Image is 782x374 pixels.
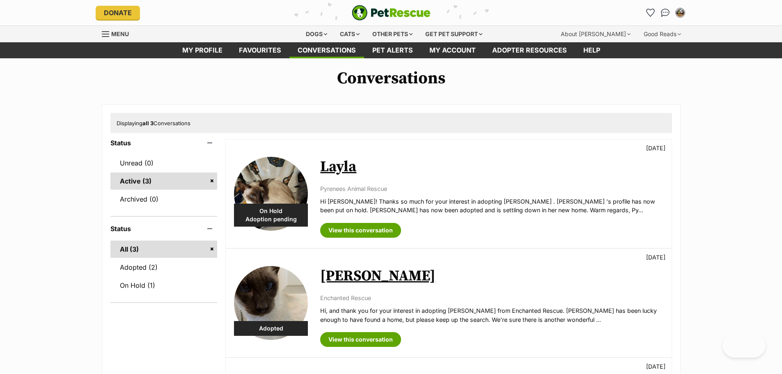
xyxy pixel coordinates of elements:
img: Simon [234,266,308,340]
img: chat-41dd97257d64d25036548639549fe6c8038ab92f7586957e7f3b1b290dea8141.svg [661,9,670,17]
a: Favourites [231,42,289,58]
strong: all 3 [142,120,154,126]
header: Status [110,225,218,232]
div: Good Reads [638,26,687,42]
div: Dogs [300,26,333,42]
div: About [PERSON_NAME] [555,26,636,42]
a: [PERSON_NAME] [320,267,436,285]
div: Get pet support [420,26,488,42]
a: Adopter resources [484,42,575,58]
div: Other pets [367,26,418,42]
button: My account [674,6,687,19]
a: My profile [174,42,231,58]
a: Menu [102,26,135,41]
p: Hi, and thank you for your interest in adopting [PERSON_NAME] from Enchanted Rescue. [PERSON_NAME... [320,306,663,324]
img: logo-e224e6f780fb5917bec1dbf3a21bbac754714ae5b6737aabdf751b685950b380.svg [352,5,431,21]
a: Favourites [644,6,657,19]
span: Menu [111,30,129,37]
p: [DATE] [646,362,665,371]
a: My account [421,42,484,58]
a: View this conversation [320,223,401,238]
a: Adopted (2) [110,259,218,276]
p: Hi [PERSON_NAME]! Thanks so much for your interest in adopting [PERSON_NAME] . [PERSON_NAME] 's p... [320,197,663,215]
a: Donate [96,6,140,20]
img: Layla [234,157,308,231]
a: conversations [289,42,364,58]
a: Active (3) [110,172,218,190]
a: All (3) [110,241,218,258]
div: Cats [334,26,365,42]
a: Pet alerts [364,42,421,58]
div: On Hold [234,204,308,227]
p: Pyrenees Animal Rescue [320,184,663,193]
header: Status [110,139,218,147]
a: Archived (0) [110,190,218,208]
img: Ian Sprawson profile pic [676,9,684,17]
p: [DATE] [646,144,665,152]
a: View this conversation [320,332,401,347]
a: Layla [320,158,356,176]
a: PetRescue [352,5,431,21]
iframe: Help Scout Beacon - Open [722,333,766,358]
a: On Hold (1) [110,277,218,294]
ul: Account quick links [644,6,687,19]
a: Conversations [659,6,672,19]
p: Enchanted Rescue [320,294,663,302]
a: Help [575,42,608,58]
span: Displaying Conversations [117,120,190,126]
div: Adopted [234,321,308,336]
p: [DATE] [646,253,665,262]
span: Adoption pending [234,215,308,223]
a: Unread (0) [110,154,218,172]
